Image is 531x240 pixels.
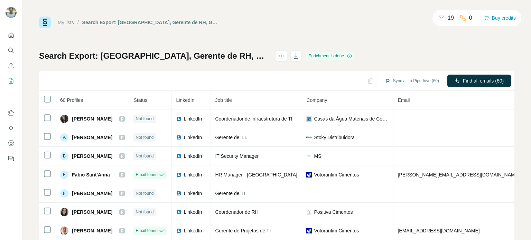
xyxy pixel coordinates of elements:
[306,228,312,233] img: company-logo
[469,14,472,22] p: 0
[82,19,220,26] div: Search Export: [GEOGRAPHIC_DATA], Gerente de RH, Gerente de TI, head de RH, Head de TI, Diretor d...
[6,75,17,87] button: My lists
[6,152,17,165] button: Feedback
[306,135,312,140] img: company-logo
[184,209,202,215] span: LinkedIn
[39,50,270,61] h1: Search Export: [GEOGRAPHIC_DATA], Gerente de RH, Gerente de TI, head de RH, Head de TI, Diretor d...
[60,115,68,123] img: Avatar
[463,77,504,84] span: Find all emails (60)
[176,209,181,215] img: LinkedIn logo
[136,134,153,141] span: Not found
[314,209,353,215] span: Positiva Cimentos
[72,153,112,160] span: [PERSON_NAME]
[176,153,181,159] img: LinkedIn logo
[136,209,153,215] span: Not found
[314,115,389,122] span: Casas da Água Materiais de Construção e Eletrodomésticos
[6,137,17,150] button: Dashboard
[448,14,454,22] p: 19
[6,122,17,134] button: Use Surfe API
[398,228,479,233] span: [EMAIL_ADDRESS][DOMAIN_NAME]
[6,44,17,57] button: Search
[6,29,17,41] button: Quick start
[72,115,112,122] span: [PERSON_NAME]
[215,135,247,140] span: Gerente de T.I.
[306,116,312,122] img: company-logo
[136,190,153,196] span: Not found
[72,171,110,178] span: Fábio Sant'Anna
[447,75,511,87] button: Find all emails (60)
[184,190,202,197] span: LinkedIn
[60,97,83,103] span: 60 Profiles
[176,116,181,122] img: LinkedIn logo
[184,115,202,122] span: LinkedIn
[215,116,292,122] span: Coordenador de infraestrutura de TI
[484,13,516,23] button: Buy credits
[276,50,287,61] button: actions
[72,209,112,215] span: [PERSON_NAME]
[184,171,202,178] span: LinkedIn
[60,171,68,179] div: F
[136,153,153,159] span: Not found
[176,228,181,233] img: LinkedIn logo
[60,227,68,235] img: Avatar
[176,191,181,196] img: LinkedIn logo
[39,17,51,28] img: Surfe Logo
[215,191,245,196] span: Gerente de TI
[398,172,519,177] span: [PERSON_NAME][EMAIL_ADDRESS][DOMAIN_NAME]
[314,171,359,178] span: Votorantim Cimentos
[72,134,112,141] span: [PERSON_NAME]
[136,172,157,178] span: Email found
[184,153,202,160] span: LinkedIn
[176,172,181,177] img: LinkedIn logo
[6,107,17,119] button: Use Surfe on LinkedIn
[215,172,297,177] span: HR Manager - [GEOGRAPHIC_DATA]
[306,97,327,103] span: Company
[60,133,68,142] div: A
[72,190,112,197] span: [PERSON_NAME]
[60,189,68,198] div: F
[184,134,202,141] span: LinkedIn
[215,209,258,215] span: Coordenador de RH
[6,7,17,18] img: Avatar
[60,152,68,160] div: B
[72,227,112,234] span: [PERSON_NAME]
[215,97,232,103] span: Job title
[215,153,259,159] span: IT Security Manager
[176,135,181,140] img: LinkedIn logo
[306,52,354,60] div: Enrichment is done
[398,97,410,103] span: Email
[380,76,444,86] button: Sync all to Pipedrive (60)
[60,208,68,216] img: Avatar
[184,227,202,234] span: LinkedIn
[6,59,17,72] button: Enrich CSV
[176,97,194,103] span: LinkedIn
[306,172,312,177] img: company-logo
[136,228,157,234] span: Email found
[133,97,147,103] span: Status
[306,153,312,159] img: company-logo
[314,153,321,160] span: MS
[314,134,355,141] span: Stoky Distribuidora
[77,19,79,26] li: /
[58,20,74,25] a: My lists
[314,227,359,234] span: Votorantim Cimentos
[215,228,271,233] span: Gerente de Projetos de TI
[136,116,153,122] span: Not found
